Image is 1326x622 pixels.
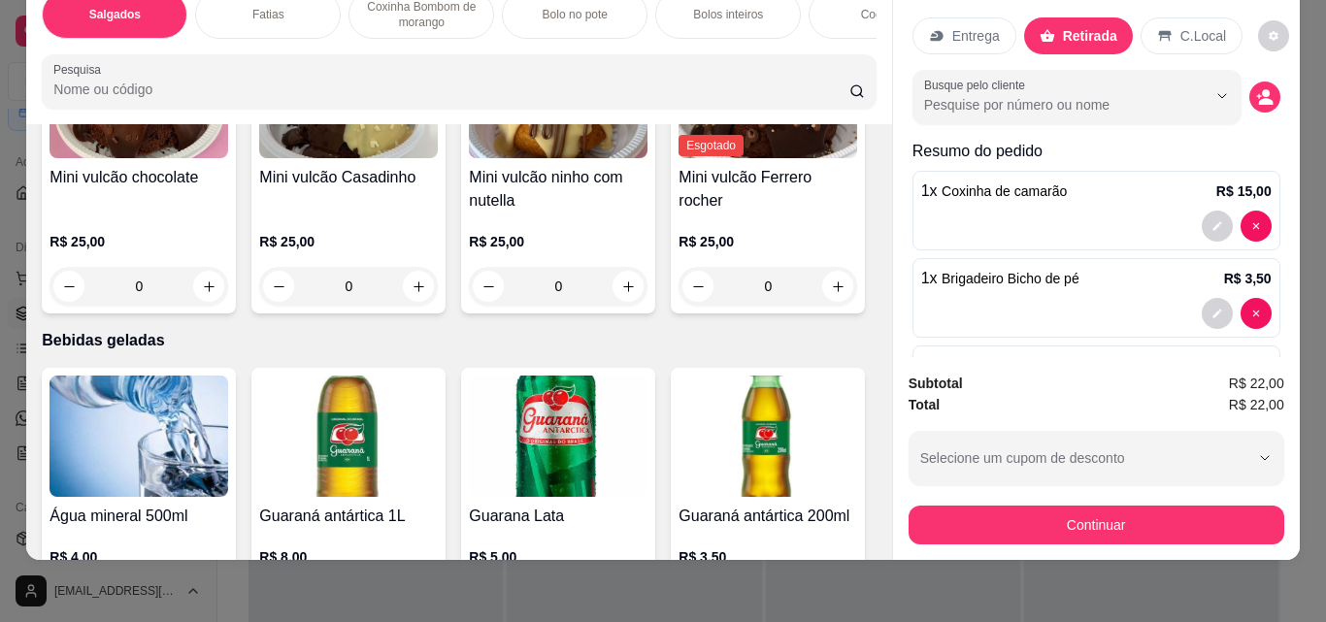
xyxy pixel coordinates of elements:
[1216,181,1272,201] p: R$ 15,00
[912,140,1280,163] p: Resumo do pedido
[469,232,647,251] p: R$ 25,00
[1258,20,1289,51] button: decrease-product-quantity
[259,232,438,251] p: R$ 25,00
[1180,26,1226,46] p: C.Local
[909,506,1284,544] button: Continuar
[469,166,647,213] h4: Mini vulcão ninho com nutella
[469,505,647,528] h4: Guarana Lata
[50,547,228,567] p: R$ 4,00
[50,505,228,528] h4: Água mineral 500ml
[1241,298,1272,329] button: decrease-product-quantity
[679,376,857,497] img: product-image
[921,180,1068,203] p: 1 x
[1202,298,1233,329] button: decrease-product-quantity
[259,376,438,497] img: product-image
[50,376,228,497] img: product-image
[924,77,1032,93] label: Busque pelo cliente
[679,547,857,567] p: R$ 3,50
[403,271,434,302] button: increase-product-quantity
[469,547,647,567] p: R$ 5,00
[909,397,940,412] strong: Total
[924,95,1176,115] input: Busque pelo cliente
[259,166,438,189] h4: Mini vulcão Casadinho
[469,376,647,497] img: product-image
[693,7,763,22] p: Bolos inteiros
[861,7,903,22] p: Cookies
[682,271,713,302] button: decrease-product-quantity
[1229,373,1284,394] span: R$ 22,00
[1063,26,1117,46] p: Retirada
[263,271,294,302] button: decrease-product-quantity
[89,7,141,22] p: Salgados
[1229,394,1284,415] span: R$ 22,00
[679,232,857,251] p: R$ 25,00
[613,271,644,302] button: increase-product-quantity
[543,7,608,22] p: Bolo no pote
[42,329,876,352] p: Bebidas geladas
[679,505,857,528] h4: Guaraná antártica 200ml
[1241,211,1272,242] button: decrease-product-quantity
[259,505,438,528] h4: Guaraná antártica 1L
[952,26,1000,46] p: Entrega
[1249,82,1280,113] button: decrease-product-quantity
[909,376,963,391] strong: Subtotal
[822,271,853,302] button: increase-product-quantity
[53,271,84,302] button: decrease-product-quantity
[259,547,438,567] p: R$ 8,00
[53,80,849,99] input: Pesquisa
[921,267,1079,290] p: 1 x
[679,166,857,213] h4: Mini vulcão Ferrero rocher
[473,271,504,302] button: decrease-product-quantity
[1202,211,1233,242] button: decrease-product-quantity
[942,271,1079,286] span: Brigadeiro Bicho de pé
[50,166,228,189] h4: Mini vulcão chocolate
[1224,269,1272,288] p: R$ 3,50
[193,271,224,302] button: increase-product-quantity
[53,61,108,78] label: Pesquisa
[921,354,1122,377] p: 1 x
[50,232,228,251] p: R$ 25,00
[909,431,1284,485] button: Selecione um cupom de desconto
[679,135,744,156] span: Esgotado
[252,7,284,22] p: Fatias
[1207,81,1238,112] button: Show suggestions
[942,183,1067,199] span: Coxinha de camarão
